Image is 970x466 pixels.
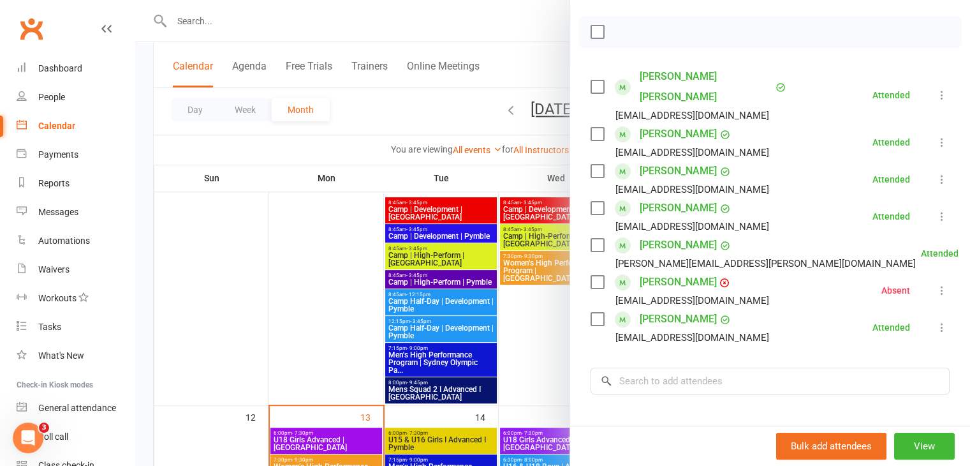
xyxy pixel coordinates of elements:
[17,342,135,370] a: What's New
[38,121,75,131] div: Calendar
[640,198,717,218] a: [PERSON_NAME]
[17,394,135,423] a: General attendance kiosk mode
[15,13,47,45] a: Clubworx
[640,235,717,255] a: [PERSON_NAME]
[38,322,61,332] div: Tasks
[615,329,769,346] div: [EMAIL_ADDRESS][DOMAIN_NAME]
[776,433,886,460] button: Bulk add attendees
[640,124,717,144] a: [PERSON_NAME]
[17,83,135,112] a: People
[615,181,769,198] div: [EMAIL_ADDRESS][DOMAIN_NAME]
[38,403,116,413] div: General attendance
[17,54,135,83] a: Dashboard
[615,292,769,309] div: [EMAIL_ADDRESS][DOMAIN_NAME]
[615,144,769,161] div: [EMAIL_ADDRESS][DOMAIN_NAME]
[38,63,82,73] div: Dashboard
[38,236,90,246] div: Automations
[640,272,717,292] a: [PERSON_NAME]
[38,178,70,188] div: Reports
[17,227,135,255] a: Automations
[17,423,135,451] a: Roll call
[872,91,910,100] div: Attended
[17,313,135,342] a: Tasks
[39,423,49,433] span: 3
[38,264,70,274] div: Waivers
[17,198,135,227] a: Messages
[17,284,135,313] a: Workouts
[17,112,135,140] a: Calendar
[38,149,78,160] div: Payments
[640,161,717,181] a: [PERSON_NAME]
[38,207,78,217] div: Messages
[615,107,769,124] div: [EMAIL_ADDRESS][DOMAIN_NAME]
[640,66,772,107] a: [PERSON_NAME] [PERSON_NAME]
[640,309,717,329] a: [PERSON_NAME]
[921,249,959,258] div: Attended
[17,140,135,169] a: Payments
[591,368,950,395] input: Search to add attendees
[872,138,910,147] div: Attended
[872,212,910,221] div: Attended
[17,255,135,284] a: Waivers
[894,433,955,460] button: View
[38,92,65,102] div: People
[13,423,43,453] iframe: Intercom live chat
[872,323,910,332] div: Attended
[872,175,910,184] div: Attended
[881,286,910,295] div: Absent
[615,255,916,272] div: [PERSON_NAME][EMAIL_ADDRESS][PERSON_NAME][DOMAIN_NAME]
[17,169,135,198] a: Reports
[38,432,68,442] div: Roll call
[38,293,77,303] div: Workouts
[615,218,769,235] div: [EMAIL_ADDRESS][DOMAIN_NAME]
[38,350,84,361] div: What's New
